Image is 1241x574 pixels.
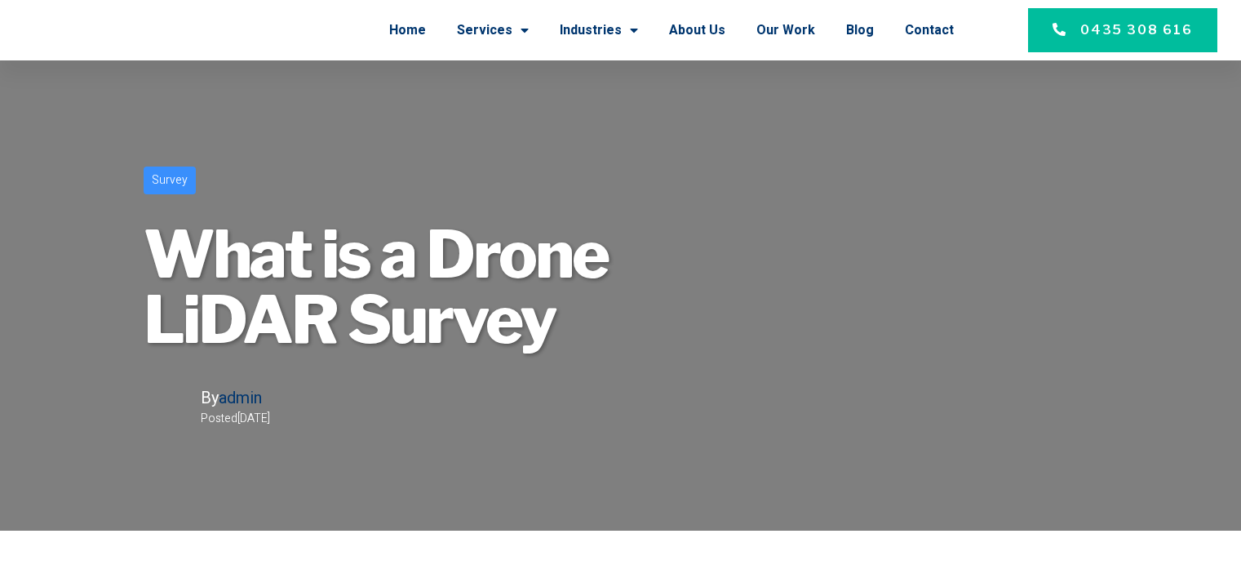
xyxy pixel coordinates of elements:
a: admin [219,388,262,407]
h1: What is a Drone LiDAR Survey [144,222,772,353]
a: Home [389,9,426,51]
div: By [201,385,270,410]
a: Services [457,9,529,51]
span: 0435 308 616 [1080,20,1193,40]
a: Blog [846,9,874,51]
a: Our Work [756,9,815,51]
a: 0435 308 616 [1028,8,1217,52]
time: [DATE] [237,410,270,427]
div: Posted [201,410,270,428]
img: Dave [144,388,184,429]
a: Industries [560,9,638,51]
nav: Menu [215,9,954,51]
a: About Us [669,9,725,51]
a: Contact [905,9,954,51]
a: Survey [144,167,196,194]
img: Final-Logo copy [24,12,193,49]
